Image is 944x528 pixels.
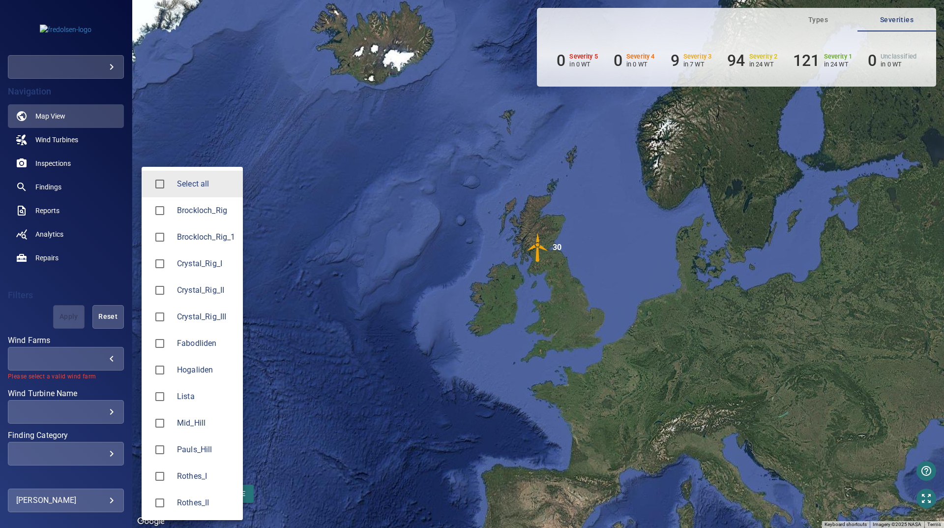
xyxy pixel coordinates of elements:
span: Crystal_Rig_III [177,311,235,323]
span: Pauls_Hill [177,444,235,456]
span: Rothes_I [177,470,235,482]
span: Brockloch_Rig [149,200,170,221]
div: Wind Farms Rothes_I [177,470,235,482]
span: Mid_Hill [177,417,235,429]
div: Wind Farms Pauls_Hill [177,444,235,456]
div: Wind Farms Rothes_II [177,497,235,509]
span: Hogaliden [177,364,235,376]
span: Crystal_Rig_I [149,253,170,274]
span: Crystal_Rig_II [149,280,170,301]
span: Crystal_Rig_I [177,258,235,270]
span: Brockloch_Rig [177,205,235,217]
span: Mid_Hill [149,413,170,434]
span: Brockloch_Rig_1 [149,227,170,248]
span: Rothes_II [149,493,170,513]
span: Fabodliden [149,333,170,354]
div: Wind Farms Fabodliden [177,338,235,349]
span: Brockloch_Rig_1 [177,231,235,243]
div: Wind Farms Hogaliden [177,364,235,376]
div: Wind Farms Lista [177,391,235,403]
div: Wind Farms Crystal_Rig_III [177,311,235,323]
span: Pauls_Hill [149,439,170,460]
span: Lista [149,386,170,407]
div: Wind Farms Brockloch_Rig [177,205,235,217]
div: Wind Farms Brockloch_Rig_1 [177,231,235,243]
span: Fabodliden [177,338,235,349]
span: Crystal_Rig_III [149,307,170,327]
span: Select all [177,178,235,190]
span: Lista [177,391,235,403]
div: Wind Farms Crystal_Rig_II [177,284,235,296]
span: Hogaliden [149,360,170,380]
div: Wind Farms Crystal_Rig_I [177,258,235,270]
div: Wind Farms Mid_Hill [177,417,235,429]
span: Rothes_I [149,466,170,487]
span: Crystal_Rig_II [177,284,235,296]
span: Rothes_II [177,497,235,509]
